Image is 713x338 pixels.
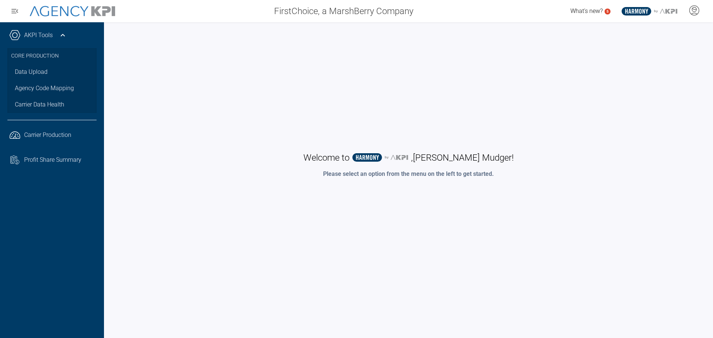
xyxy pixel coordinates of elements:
[15,100,64,109] span: Carrier Data Health
[24,155,81,164] span: Profit Share Summary
[303,152,514,164] h1: Welcome to , [PERSON_NAME] Mudger !
[7,64,97,80] a: Data Upload
[7,80,97,96] a: Agency Code Mapping
[7,96,97,113] a: Carrier Data Health
[605,9,611,14] a: 5
[24,31,53,40] a: AKPI Tools
[570,7,603,14] span: What's new?
[606,9,609,13] text: 5
[323,170,494,178] p: Please select an option from the menu on the left to get started.
[274,4,413,18] span: FirstChoice, a MarshBerry Company
[30,6,115,17] img: AgencyKPI
[24,131,71,140] span: Carrier Production
[11,48,93,64] h3: Core Production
